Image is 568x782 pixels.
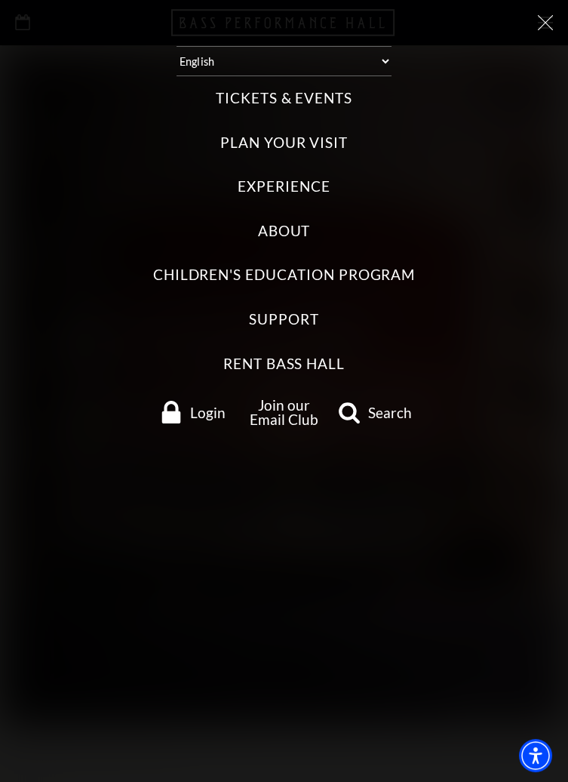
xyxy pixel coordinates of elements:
[216,88,352,109] label: Tickets & Events
[249,309,319,330] label: Support
[153,265,416,285] label: Children's Education Program
[223,354,345,374] label: Rent Bass Hall
[258,221,311,242] label: About
[177,46,391,76] select: Select:
[149,401,238,423] a: Login
[330,401,420,423] a: search
[250,396,318,428] a: Join our Email Club
[519,739,552,772] div: Accessibility Menu
[238,177,330,197] label: Experience
[368,405,412,420] span: Search
[220,133,348,153] label: Plan Your Visit
[190,405,226,420] span: Login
